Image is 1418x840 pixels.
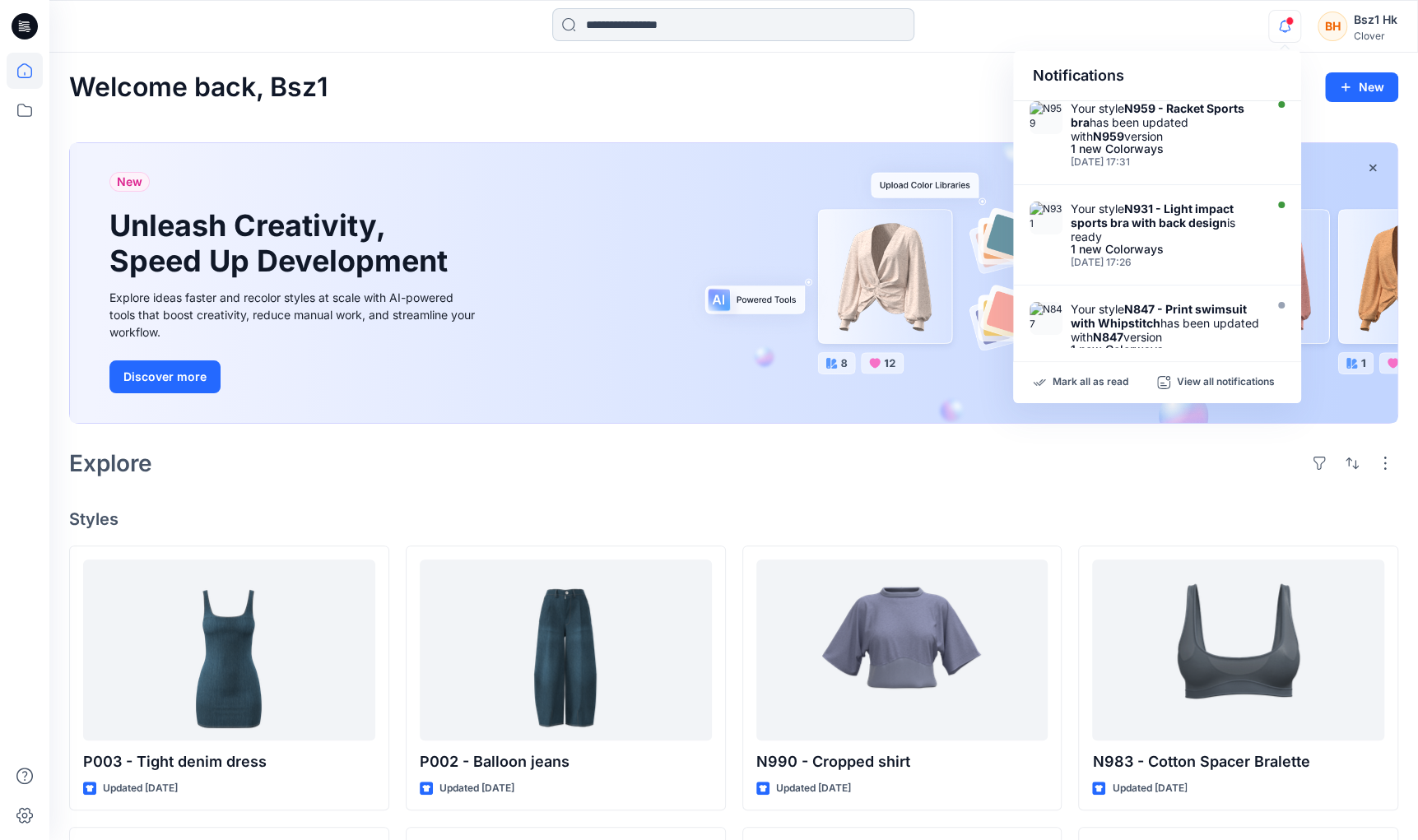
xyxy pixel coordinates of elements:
[1354,30,1397,42] div: Clover
[1071,156,1260,168] div: Wednesday, September 17, 2025 17:31
[83,750,375,773] p: P003 - Tight denim dress
[109,208,455,279] h1: Unleash Creativity, Speed Up Development
[776,780,851,797] p: Updated [DATE]
[1071,302,1247,330] strong: N847 - Print swimsuit with Whipstitch
[420,559,712,740] a: P002 - Balloon jeans
[83,559,375,740] a: P003 - Tight denim dress
[109,360,221,393] button: Discover more
[1071,344,1260,355] div: 1 new Colorways
[1071,202,1260,244] div: Your style is ready
[69,509,1398,529] h4: Styles
[1030,302,1062,335] img: N847
[1354,10,1397,30] div: Bsz1 Hk
[1071,257,1260,268] div: Wednesday, September 17, 2025 17:26
[109,289,480,341] div: Explore ideas faster and recolor styles at scale with AI-powered tools that boost creativity, red...
[1093,330,1123,344] strong: N847
[439,780,514,797] p: Updated [DATE]
[1030,101,1062,134] img: N959
[1177,375,1275,390] p: View all notifications
[1318,12,1347,41] div: BH
[117,172,142,192] span: New
[1071,101,1244,129] strong: N959 - Racket Sports bra
[420,750,712,773] p: P002 - Balloon jeans
[1071,202,1234,230] strong: N931 - Light impact sports bra with back design
[1071,143,1260,155] div: 1 new Colorways
[1071,302,1260,344] div: Your style has been updated with version
[69,450,152,476] h2: Explore
[1093,129,1124,143] strong: N959
[1071,101,1260,143] div: Your style has been updated with version
[1053,375,1128,390] p: Mark all as read
[1030,202,1062,234] img: N931
[69,72,328,103] h2: Welcome back, Bsz1
[756,750,1048,773] p: N990 - Cropped shirt
[1325,72,1398,102] button: New
[1092,750,1384,773] p: N983 - Cotton Spacer Bralette
[1013,51,1301,101] div: Notifications
[1112,780,1187,797] p: Updated [DATE]
[103,780,178,797] p: Updated [DATE]
[109,360,480,393] a: Discover more
[1071,244,1260,255] div: 1 new Colorways
[1092,559,1384,740] a: N983 - Cotton Spacer Bralette
[756,559,1048,740] a: N990 - Cropped shirt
